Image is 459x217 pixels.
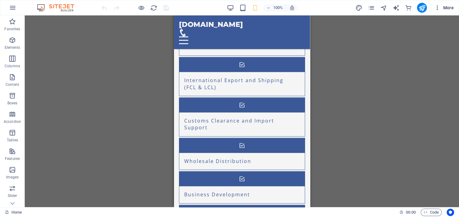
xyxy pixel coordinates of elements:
i: AI Writer [392,4,399,11]
i: Design (Ctrl+Alt+Y) [355,4,362,11]
i: Pages (Ctrl+Alt+S) [368,4,375,11]
h6: Session time [399,209,416,216]
a: Click to cancel selection. Double-click to open Pages [5,209,22,216]
p: Features [5,156,20,161]
p: Columns [5,64,20,69]
span: : [410,210,411,215]
p: Boxes [7,101,18,106]
p: Slider [8,193,17,198]
span: 00 00 [406,209,415,216]
button: More [432,3,456,13]
p: Content [6,82,19,87]
button: pages [368,4,375,11]
button: navigator [380,4,387,11]
i: Navigator [380,4,387,11]
i: On resize automatically adjust zoom level to fit chosen device. [289,5,295,10]
img: Editor Logo [36,4,82,11]
button: Usercentrics [447,209,454,216]
p: Favorites [4,27,20,31]
p: Elements [5,45,20,50]
button: Code [421,209,442,216]
span: Code [423,209,439,216]
h6: 100% [273,4,283,11]
p: Accordion [4,119,21,124]
button: design [355,4,363,11]
button: publish [417,3,427,13]
p: Images [6,175,19,180]
i: Commerce [405,4,412,11]
button: 100% [264,4,286,11]
i: Reload page [150,4,157,11]
span: More [434,5,454,11]
button: commerce [405,4,412,11]
button: Click here to leave preview mode and continue editing [138,4,145,11]
button: text_generator [392,4,400,11]
i: Publish [418,4,425,11]
p: Tables [7,138,18,143]
button: reload [150,4,157,11]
